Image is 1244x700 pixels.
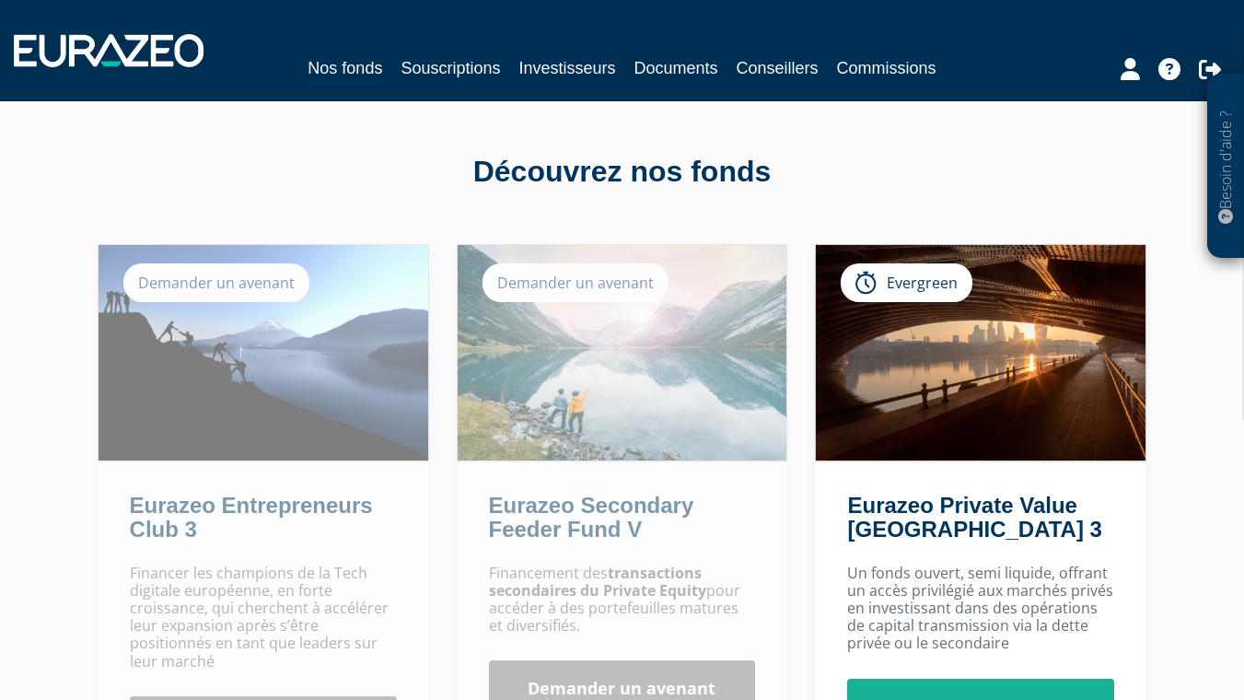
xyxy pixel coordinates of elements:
img: 1732889491-logotype_eurazeo_blanc_rvb.png [14,34,203,67]
a: Investisseurs [518,55,615,81]
p: Financer les champions de la Tech digitale européenne, en forte croissance, qui cherchent à accél... [130,565,397,671]
p: Besoin d'aide ? [1215,84,1237,250]
a: Eurazeo Private Value [GEOGRAPHIC_DATA] 3 [847,493,1101,542]
p: Un fonds ouvert, semi liquide, offrant un accès privilégié aux marchés privés en investissant dan... [847,565,1114,653]
div: Demander un avenant [123,263,309,302]
strong: transactions secondaires du Private Equity [489,563,706,601]
div: Découvrez nos fonds [98,151,1147,193]
p: Financement des pour accéder à des portefeuilles matures et diversifiés. [489,565,756,636]
a: Conseillers [737,55,819,81]
a: Nos fonds [308,55,382,84]
div: Evergreen [841,263,972,302]
a: Eurazeo Entrepreneurs Club 3 [130,493,373,542]
a: Documents [634,55,718,81]
a: Commissions [837,55,936,81]
a: Souscriptions [401,55,500,81]
div: Demander un avenant [482,263,669,302]
a: Eurazeo Secondary Feeder Fund V [489,493,694,542]
img: Eurazeo Secondary Feeder Fund V [458,245,787,461]
img: Eurazeo Entrepreneurs Club 3 [99,245,428,461]
img: Eurazeo Private Value Europe 3 [816,245,1145,461]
